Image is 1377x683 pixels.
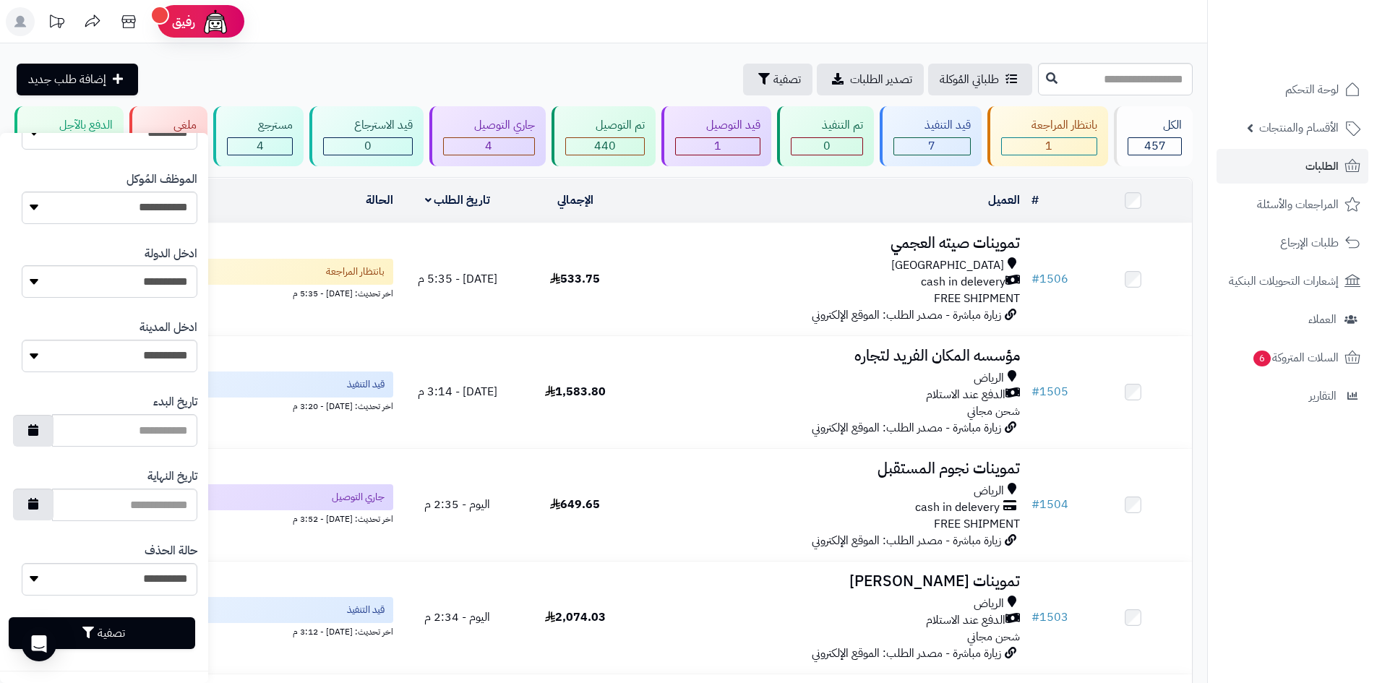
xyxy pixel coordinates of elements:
[22,627,56,661] div: Open Intercom Messenger
[1045,137,1052,155] span: 1
[306,106,426,166] a: قيد الاسترجاع 0
[1031,383,1039,400] span: #
[443,117,535,134] div: جاري التوصيل
[1111,106,1196,166] a: الكل457
[1031,383,1068,400] a: #1505
[974,370,1004,387] span: الرياض
[893,117,971,134] div: قيد التنفيذ
[210,106,306,166] a: مسترجع 4
[1308,309,1337,330] span: العملاء
[1217,225,1368,260] a: طلبات الإرجاع
[126,171,197,188] label: الموظف المُوكل
[17,64,138,95] a: إضافة طلب جديد
[550,496,600,513] span: 649.65
[774,106,877,166] a: تم التنفيذ 0
[172,13,195,30] span: رفيق
[257,137,264,155] span: 4
[974,483,1004,499] span: الرياض
[1257,194,1339,215] span: المراجعات والأسئلة
[940,71,999,88] span: طلباتي المُوكلة
[228,138,292,155] div: 4
[594,137,616,155] span: 440
[1253,350,1271,367] span: 6
[550,270,600,288] span: 533.75
[928,64,1032,95] a: طلباتي المُوكلة
[347,377,385,392] span: قيد التنفيذ
[1031,496,1039,513] span: #
[1217,379,1368,413] a: التقارير
[366,192,393,209] a: الحالة
[424,496,490,513] span: اليوم - 2:35 م
[38,7,74,40] a: تحديثات المنصة
[659,106,774,166] a: قيد التوصيل 1
[1128,117,1182,134] div: الكل
[1001,117,1098,134] div: بانتظار المراجعة
[934,290,1020,307] span: FREE SHIPMENT
[153,394,197,411] label: تاريخ البدء
[928,137,935,155] span: 7
[891,257,1004,274] span: [GEOGRAPHIC_DATA]
[640,460,1020,477] h3: تموينات نجوم المستقبل
[1309,386,1337,406] span: التقارير
[812,419,1001,437] span: زيارة مباشرة - مصدر الطلب: الموقع الإلكتروني
[823,137,831,155] span: 0
[1229,271,1339,291] span: إشعارات التحويلات البنكية
[126,106,211,166] a: ملغي 0
[1217,187,1368,222] a: المراجعات والأسئلة
[566,138,645,155] div: 440
[545,609,606,626] span: 2,074.03
[894,138,970,155] div: 7
[921,274,1005,291] span: cash in delevery
[812,532,1001,549] span: زيارة مباشرة - مصدر الطلب: الموقع الإلكتروني
[792,138,862,155] div: 0
[1217,302,1368,337] a: العملاء
[9,617,195,649] button: تصفية
[714,137,721,155] span: 1
[773,71,801,88] span: تصفية
[1252,348,1339,368] span: السلات المتروكة
[1279,20,1363,51] img: logo-2.png
[915,499,1000,516] span: cash in delevery
[877,106,985,166] a: قيد التنفيذ 7
[201,7,230,36] img: ai-face.png
[1280,233,1339,253] span: طلبات الإرجاع
[1217,340,1368,375] a: السلات المتروكة6
[145,246,197,262] label: ادخل الدولة
[1259,118,1339,138] span: الأقسام والمنتجات
[418,270,497,288] span: [DATE] - 5:35 م
[323,117,413,134] div: قيد الاسترجاع
[425,192,491,209] a: تاريخ الطلب
[557,192,593,209] a: الإجمالي
[1285,80,1339,100] span: لوحة التحكم
[817,64,924,95] a: تصدير الطلبات
[1217,264,1368,298] a: إشعارات التحويلات البنكية
[549,106,659,166] a: تم التوصيل 440
[1305,156,1339,176] span: الطلبات
[485,137,492,155] span: 4
[1031,609,1068,626] a: #1503
[1002,138,1097,155] div: 1
[227,117,293,134] div: مسترجع
[1031,609,1039,626] span: #
[145,543,197,559] label: حالة الحذف
[347,603,385,617] span: قيد التنفيذ
[1217,72,1368,107] a: لوحة التحكم
[143,117,197,134] div: ملغي
[28,117,113,134] div: الدفع بالآجل
[12,106,126,166] a: الدفع بالآجل 0
[850,71,912,88] span: تصدير الطلبات
[545,383,606,400] span: 1,583.80
[676,138,760,155] div: 1
[985,106,1112,166] a: بانتظار المراجعة 1
[640,235,1020,252] h3: تموينات صيته العجمي
[1031,192,1039,209] a: #
[1031,270,1039,288] span: #
[926,387,1005,403] span: الدفع عند الاستلام
[424,609,490,626] span: اليوم - 2:34 م
[1031,270,1068,288] a: #1506
[967,403,1020,420] span: شحن مجاني
[364,137,372,155] span: 0
[324,138,412,155] div: 0
[426,106,549,166] a: جاري التوصيل 4
[640,573,1020,590] h3: تموينات [PERSON_NAME]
